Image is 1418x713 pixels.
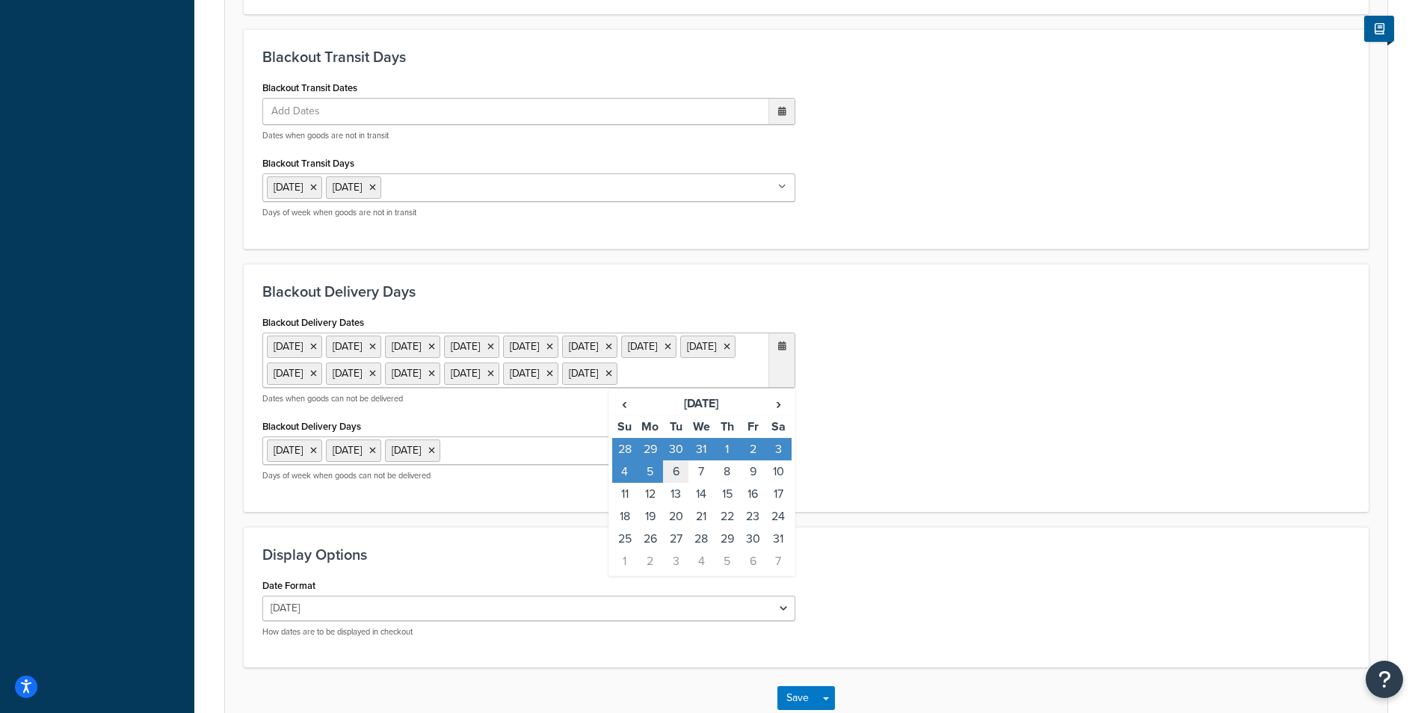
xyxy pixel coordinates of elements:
[688,483,714,505] td: 14
[385,362,440,385] li: [DATE]
[663,438,688,460] td: 30
[262,580,315,591] label: Date Format
[503,362,558,385] li: [DATE]
[688,505,714,528] td: 21
[688,415,714,438] th: We
[444,362,499,385] li: [DATE]
[663,528,688,550] td: 27
[715,528,740,550] td: 29
[663,550,688,572] td: 3
[680,336,736,358] li: [DATE]
[503,336,558,358] li: [DATE]
[612,550,638,572] td: 1
[562,362,617,385] li: [DATE]
[262,158,354,169] label: Blackout Transit Days
[766,393,790,414] span: ›
[612,528,638,550] td: 25
[777,686,818,710] button: Save
[274,179,303,195] span: [DATE]
[715,505,740,528] td: 22
[765,528,791,550] td: 31
[262,546,1350,563] h3: Display Options
[688,438,714,460] td: 31
[262,626,795,638] p: How dates are to be displayed in checkout
[638,483,663,505] td: 12
[638,460,663,483] td: 5
[638,415,663,438] th: Mo
[562,336,617,358] li: [DATE]
[688,528,714,550] td: 28
[638,528,663,550] td: 26
[765,460,791,483] td: 10
[612,415,638,438] th: Su
[262,317,364,328] label: Blackout Delivery Dates
[740,460,765,483] td: 9
[612,460,638,483] td: 4
[621,336,676,358] li: [DATE]
[765,483,791,505] td: 17
[638,550,663,572] td: 2
[267,336,322,358] li: [DATE]
[612,483,638,505] td: 11
[267,99,339,124] span: Add Dates
[663,460,688,483] td: 6
[638,392,765,416] th: [DATE]
[765,415,791,438] th: Sa
[267,362,322,385] li: [DATE]
[1366,661,1403,698] button: Open Resource Center
[715,438,740,460] td: 1
[262,130,795,141] p: Dates when goods are not in transit
[638,505,663,528] td: 19
[262,283,1350,300] h3: Blackout Delivery Days
[262,82,357,93] label: Blackout Transit Dates
[715,415,740,438] th: Th
[740,550,765,572] td: 6
[740,505,765,528] td: 23
[765,505,791,528] td: 24
[613,393,637,414] span: ‹
[740,528,765,550] td: 30
[392,442,421,458] span: [DATE]
[333,179,362,195] span: [DATE]
[262,207,795,218] p: Days of week when goods are not in transit
[740,483,765,505] td: 16
[333,442,362,458] span: [DATE]
[262,421,361,432] label: Blackout Delivery Days
[715,550,740,572] td: 5
[326,336,381,358] li: [DATE]
[612,505,638,528] td: 18
[385,336,440,358] li: [DATE]
[262,49,1350,65] h3: Blackout Transit Days
[274,442,303,458] span: [DATE]
[326,362,381,385] li: [DATE]
[262,470,795,481] p: Days of week when goods can not be delivered
[1364,16,1394,42] button: Show Help Docs
[612,438,638,460] td: 28
[765,438,791,460] td: 3
[740,438,765,460] td: 2
[765,550,791,572] td: 7
[688,550,714,572] td: 4
[663,415,688,438] th: Tu
[740,415,765,438] th: Fr
[444,336,499,358] li: [DATE]
[663,483,688,505] td: 13
[663,505,688,528] td: 20
[638,438,663,460] td: 29
[715,460,740,483] td: 8
[262,393,795,404] p: Dates when goods can not be delivered
[688,460,714,483] td: 7
[715,483,740,505] td: 15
